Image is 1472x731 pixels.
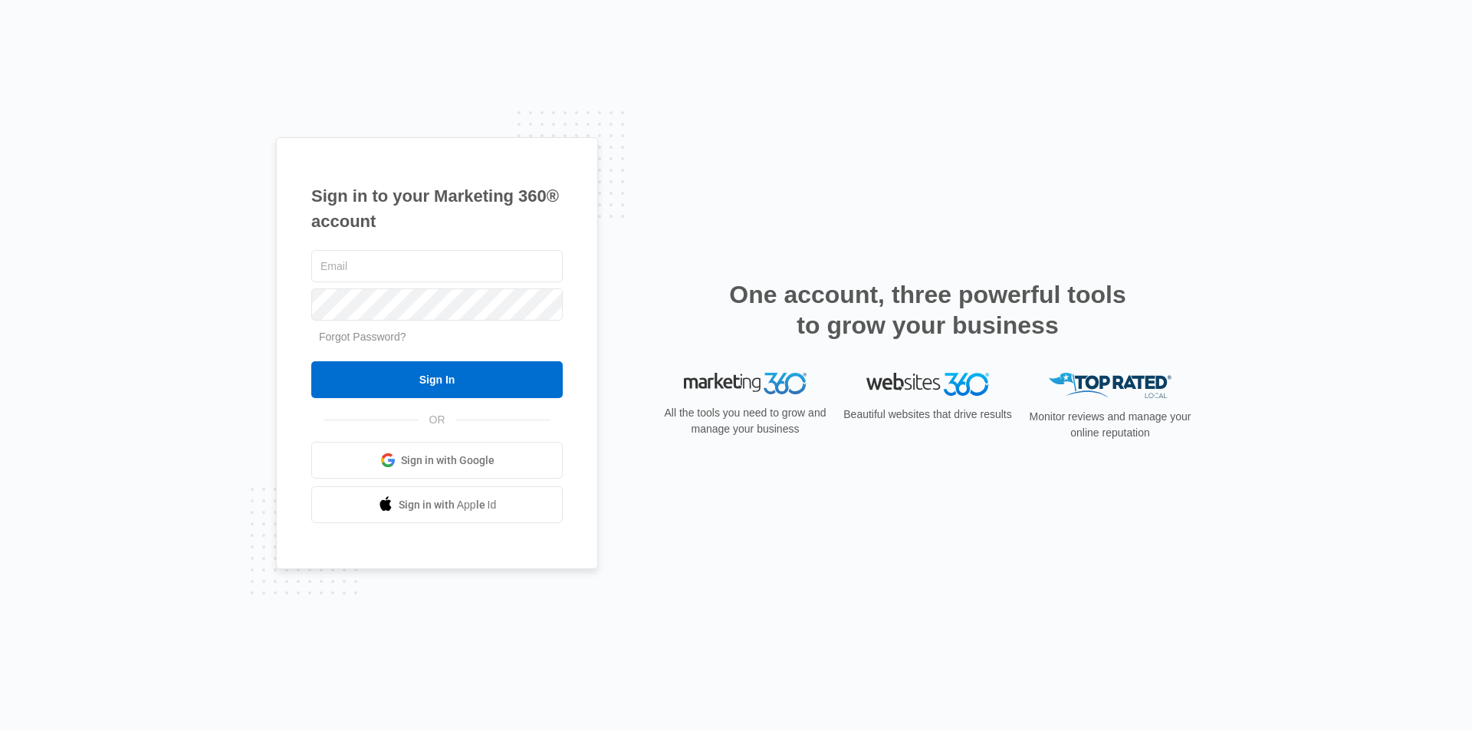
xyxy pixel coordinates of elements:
[311,361,563,398] input: Sign In
[311,442,563,479] a: Sign in with Google
[399,497,497,513] span: Sign in with Apple Id
[311,250,563,282] input: Email
[866,373,989,395] img: Websites 360
[311,486,563,523] a: Sign in with Apple Id
[1049,373,1171,398] img: Top Rated Local
[842,407,1014,423] p: Beautiful websites that drive results
[401,453,495,469] span: Sign in with Google
[724,279,1131,341] h2: One account, three powerful tools to grow your business
[419,412,456,428] span: OR
[1024,409,1196,441] p: Monitor reviews and manage your online reputation
[659,405,831,437] p: All the tools you need to grow and manage your business
[319,331,406,343] a: Forgot Password?
[684,373,807,394] img: Marketing 360
[311,183,563,234] h1: Sign in to your Marketing 360® account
